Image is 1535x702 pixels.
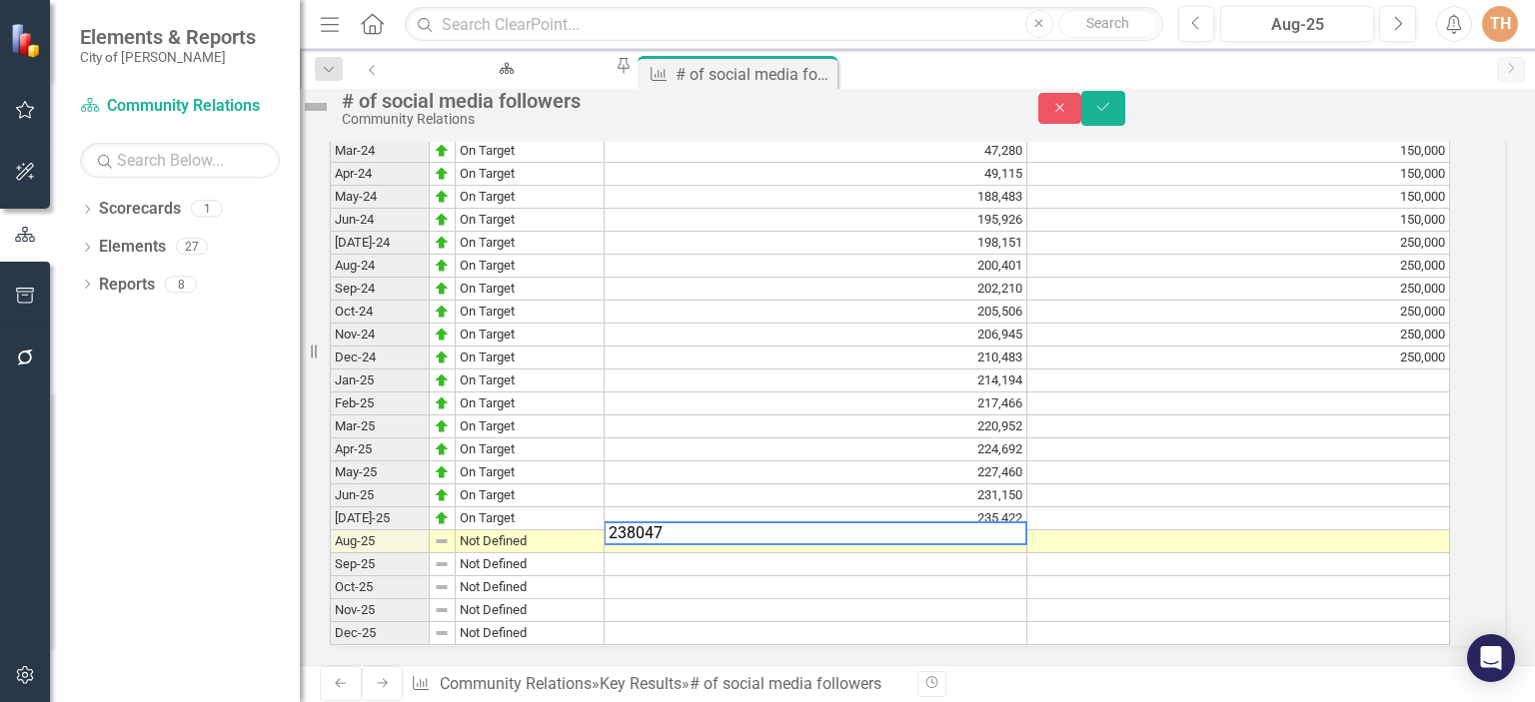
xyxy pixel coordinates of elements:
[434,510,450,526] img: zOikAAAAAElFTkSuQmCC
[99,274,155,297] a: Reports
[165,276,197,293] div: 8
[676,62,832,87] div: # of social media followers
[456,209,605,232] td: On Target
[411,75,596,100] div: Community Relations Dashboard
[456,232,605,255] td: On Target
[330,163,430,186] td: Apr-24
[456,599,605,622] td: Not Defined
[434,235,450,251] img: zOikAAAAAElFTkSuQmCC
[434,625,450,641] img: 8DAGhfEEPCf229AAAAAElFTkSuQmCC
[80,49,256,65] small: City of [PERSON_NAME]
[330,599,430,622] td: Nov-25
[411,673,902,696] div: » »
[330,324,430,347] td: Nov-24
[605,484,1027,507] td: 231,150
[80,95,280,118] a: Community Relations
[605,347,1027,369] td: 210,483
[600,674,682,693] a: Key Results
[434,579,450,595] img: 8DAGhfEEPCf229AAAAAElFTkSuQmCC
[1220,6,1374,42] button: Aug-25
[434,143,450,159] img: zOikAAAAAElFTkSuQmCC
[1027,347,1450,369] td: 250,000
[456,576,605,599] td: Not Defined
[605,186,1027,209] td: 188,483
[405,7,1162,42] input: Search ClearPoint...
[456,461,605,484] td: On Target
[176,239,208,256] div: 27
[80,25,256,49] span: Elements & Reports
[605,507,1027,530] td: 235,422
[434,304,450,320] img: zOikAAAAAElFTkSuQmCC
[456,163,605,186] td: On Target
[434,533,450,549] img: 8DAGhfEEPCf229AAAAAElFTkSuQmCC
[605,232,1027,255] td: 198,151
[690,674,881,693] div: # of social media followers
[1027,209,1450,232] td: 150,000
[1058,10,1158,38] button: Search
[434,166,450,182] img: zOikAAAAAElFTkSuQmCC
[1027,186,1450,209] td: 150,000
[456,186,605,209] td: On Target
[330,392,430,415] td: Feb-25
[456,530,605,553] td: Not Defined
[605,301,1027,324] td: 205,506
[1027,301,1450,324] td: 250,000
[1027,278,1450,301] td: 250,000
[434,464,450,480] img: zOikAAAAAElFTkSuQmCC
[330,209,430,232] td: Jun-24
[99,236,166,259] a: Elements
[99,198,181,221] a: Scorecards
[434,418,450,434] img: zOikAAAAAElFTkSuQmCC
[605,438,1027,461] td: 224,692
[434,327,450,343] img: zOikAAAAAElFTkSuQmCC
[330,576,430,599] td: Oct-25
[605,278,1027,301] td: 202,210
[393,56,614,81] a: Community Relations Dashboard
[456,622,605,645] td: Not Defined
[605,255,1027,278] td: 200,401
[456,255,605,278] td: On Target
[330,186,430,209] td: May-24
[434,281,450,297] img: zOikAAAAAElFTkSuQmCC
[605,369,1027,392] td: 214,194
[605,392,1027,415] td: 217,466
[80,143,280,178] input: Search Below...
[456,278,605,301] td: On Target
[434,350,450,365] img: zOikAAAAAElFTkSuQmCC
[1027,232,1450,255] td: 250,000
[330,140,430,163] td: Mar-24
[330,484,430,507] td: Jun-25
[342,90,998,112] div: # of social media followers
[330,255,430,278] td: Aug-24
[330,369,430,392] td: Jan-25
[456,347,605,369] td: On Target
[1027,163,1450,186] td: 150,000
[330,347,430,369] td: Dec-24
[342,112,998,127] div: Community Relations
[434,556,450,572] img: 8DAGhfEEPCf229AAAAAElFTkSuQmCC
[330,438,430,461] td: Apr-25
[1027,140,1450,163] td: 150,000
[456,415,605,438] td: On Target
[1467,634,1515,682] div: Open Intercom Messenger
[456,301,605,324] td: On Target
[434,602,450,618] img: 8DAGhfEEPCf229AAAAAElFTkSuQmCC
[434,395,450,411] img: zOikAAAAAElFTkSuQmCC
[456,438,605,461] td: On Target
[1482,6,1518,42] button: TH
[330,530,430,553] td: Aug-25
[456,140,605,163] td: On Target
[330,507,430,530] td: [DATE]-25
[456,553,605,576] td: Not Defined
[434,372,450,388] img: zOikAAAAAElFTkSuQmCC
[191,201,223,218] div: 1
[434,441,450,457] img: zOikAAAAAElFTkSuQmCC
[1227,13,1367,37] div: Aug-25
[456,507,605,530] td: On Target
[434,212,450,228] img: zOikAAAAAElFTkSuQmCC
[434,189,450,205] img: zOikAAAAAElFTkSuQmCC
[605,324,1027,347] td: 206,945
[456,484,605,507] td: On Target
[440,674,592,693] a: Community Relations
